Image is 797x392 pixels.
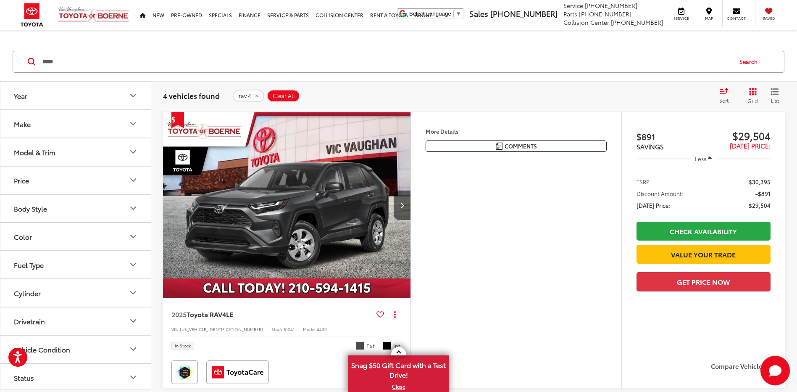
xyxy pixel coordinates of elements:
span: In Stock [175,344,191,348]
div: Cylinder [14,289,41,297]
span: [DATE] Price: [637,201,670,209]
div: Year [14,92,27,100]
span: [DATE] Price: [730,141,771,150]
span: VIN: [171,326,180,332]
span: ​ [453,11,454,17]
a: 2025Toyota RAV4LE [171,310,373,319]
span: Saved [760,16,778,21]
span: [US_VEHICLE_IDENTIFICATION_NUMBER] [180,326,263,332]
a: Check Availability [637,222,771,241]
span: Service [672,16,691,21]
button: ColorColor [0,223,152,250]
span: -$891 [755,189,771,198]
span: Model: [303,326,317,332]
span: [PHONE_NUMBER] [611,18,663,26]
span: dropdown dots [394,311,396,318]
span: Select Language [409,11,451,17]
button: Toggle Chat Window [762,357,789,384]
div: Drivetrain [128,316,138,326]
button: MakeMake [0,110,152,138]
span: TSRP: [637,177,651,186]
span: rav 4 [239,93,251,99]
img: ToyotaCare Vic Vaughan Toyota of Boerne Boerne TX [208,362,267,382]
div: Drivetrain [14,317,45,325]
div: Model & Trim [14,148,55,156]
span: 4430 [317,326,327,332]
div: Vehicle Condition [128,344,138,354]
span: Magnetic Gray Metallic [356,342,364,350]
button: DrivetrainDrivetrain [0,307,152,335]
button: PricePrice [0,167,152,194]
div: Price [14,176,29,184]
span: Service [563,1,583,10]
span: Sales [469,8,488,19]
button: Fuel TypeFuel Type [0,251,152,278]
div: Year [128,90,138,101]
button: Actions [387,307,402,321]
span: LE [226,309,233,319]
div: Make [14,120,31,128]
div: Cylinder [128,288,138,298]
span: $30,395 [749,177,771,186]
button: StatusStatus [0,364,152,391]
button: Get Price Now [637,272,771,291]
span: Black [383,342,391,350]
div: Make [128,119,138,129]
div: Model & Trim [128,147,138,157]
span: Ext. [366,342,376,350]
div: 2025 Toyota RAV4 LE 0 [163,112,411,299]
span: Comments [505,142,537,150]
img: Vic Vaughan Toyota of Boerne [58,6,129,24]
span: Toyota RAV4 [187,309,226,319]
div: Price [128,175,138,185]
span: $891 [637,130,704,143]
button: Comments [426,140,607,152]
div: Vehicle Condition [14,345,70,353]
div: Fuel Type [14,261,44,269]
button: Search [731,51,770,72]
form: Search by Make, Model, or Keyword [42,52,731,72]
span: SAVINGS [637,142,664,151]
span: $29,504 [703,129,771,142]
div: Body Style [128,203,138,213]
span: Discount Amount: [637,189,684,198]
div: Color [14,233,32,241]
button: Model & TrimModel & Trim [0,138,152,166]
button: CylinderCylinder [0,279,152,307]
span: [PHONE_NUMBER] [490,8,558,19]
a: 2025 Toyota RAV4 LE2025 Toyota RAV4 LE2025 Toyota RAV4 LE2025 Toyota RAV4 LE [163,112,411,299]
div: Status [14,373,34,381]
svg: Start Chat [762,357,789,384]
h4: More Details [426,128,607,134]
button: Next image [394,191,410,220]
span: [PHONE_NUMBER] [585,1,637,10]
span: Grid [747,97,758,104]
div: Status [128,372,138,382]
span: $29,504 [749,201,771,209]
span: Stock: [271,326,284,332]
div: Fuel Type [128,260,138,270]
span: ▼ [456,11,461,17]
span: [PHONE_NUMBER] [579,10,631,18]
span: Parts [563,10,577,18]
button: Clear All [267,90,300,102]
span: Map [700,16,718,21]
button: remove rav%204 [233,90,264,102]
span: Clear All [273,93,295,99]
button: Vehicle ConditionVehicle Condition [0,336,152,363]
span: Collision Center [563,18,609,26]
button: Less [691,151,716,166]
button: YearYear [0,82,152,109]
div: Color [128,231,138,241]
label: Compare Vehicle [711,363,777,371]
span: 4 vehicles found [163,90,220,101]
span: Sort [719,97,729,104]
a: Value Your Trade [637,245,771,264]
span: List [771,97,779,104]
span: Get Price Drop Alert [171,112,184,128]
button: Body StyleBody Style [0,195,152,222]
button: List View [764,87,785,104]
span: Contact [727,16,746,21]
span: 2025 [171,309,187,319]
button: Select sort value [715,87,738,104]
